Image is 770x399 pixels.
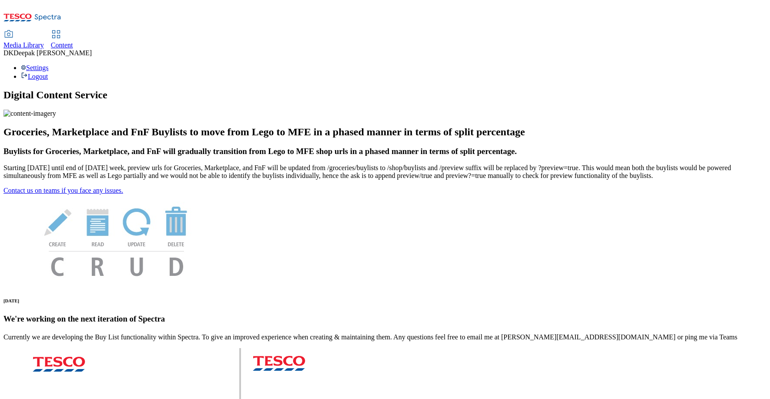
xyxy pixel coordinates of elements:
h6: [DATE] [3,298,767,303]
a: Contact us on teams if you face any issues. [3,187,123,194]
h3: Buylists for Groceries, Marketplace, and FnF will gradually transition from Lego to MFE shop urls... [3,147,767,156]
span: Content [51,41,73,49]
h1: Digital Content Service [3,89,767,101]
a: Content [51,31,73,49]
img: News Image [3,194,230,285]
a: Logout [21,73,48,80]
h3: We're working on the next iteration of Spectra [3,314,767,324]
img: content-imagery [3,110,56,117]
p: Starting [DATE] until end of [DATE] week, preview urls for Groceries, Marketplace, and FnF will b... [3,164,767,180]
a: Settings [21,64,49,71]
h2: Groceries, Marketplace and FnF Buylists to move from Lego to MFE in a phased manner in terms of s... [3,126,767,138]
span: DK [3,49,13,57]
span: Deepak [PERSON_NAME] [13,49,92,57]
p: Currently we are developing the Buy List functionality within Spectra. To give an improved experi... [3,333,767,341]
span: Media Library [3,41,44,49]
a: Media Library [3,31,44,49]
